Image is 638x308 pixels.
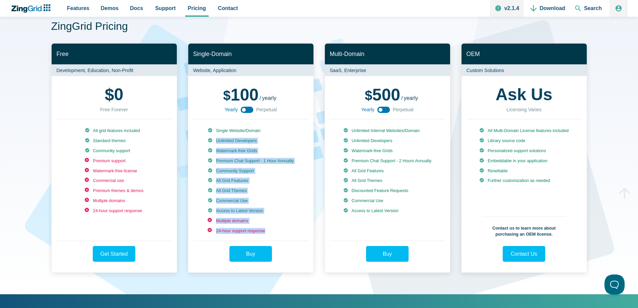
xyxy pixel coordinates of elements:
li: Multiple domains [208,218,294,224]
li: Unlimited Developers [208,138,294,144]
span: Contact [218,4,238,13]
p: Development, Education, Non-Profit [52,64,177,76]
iframe: Toggle Customer Support [605,274,625,295]
span: Perpetual [256,106,277,114]
li: Watermark-free Grids [343,148,431,154]
span: yearly [262,95,277,101]
li: Premium themes & demos [85,188,144,194]
li: All Multi-Domain License features included [479,128,569,134]
span: / [260,96,261,101]
a: Get Started [93,246,135,262]
span: Demos [101,4,119,13]
a: Buy [366,246,409,262]
span: Perpetual [393,106,414,114]
li: 24-hour support response [85,208,144,214]
li: Personalized support solutions [479,148,569,154]
div: Free Forever [100,106,128,114]
li: Commercial use [85,178,144,184]
li: All Grid Features [343,168,431,174]
li: Single Website/Domain [208,128,294,134]
li: Watermark-free Grids [208,148,294,154]
p: Contact us to learn more about purchasing an OEM license. [482,217,566,237]
a: ZingChart Logo. Click to return to the homepage [11,4,54,13]
li: Discounted Feature Requests [343,188,431,194]
h2: Multi-Domain [325,44,450,65]
li: Community Support [208,168,294,174]
h2: Single-Domain [188,44,313,65]
h2: Free [52,44,177,65]
a: Contact Us [503,246,545,262]
span: Pricing [188,4,206,13]
h2: OEM [462,44,587,65]
span: Yearly [361,106,374,114]
span: Support [155,4,175,13]
span: Features [67,4,89,13]
li: Commercial Use [208,198,294,204]
li: Embeddable in your application [479,158,569,164]
li: Community support [85,148,144,154]
span: / [401,96,403,101]
li: Access to Latest Version [343,208,431,214]
a: Buy [229,246,272,262]
li: Library source code [479,138,569,144]
li: Further customization as needed [479,178,569,184]
li: All Grid Themes [208,188,294,194]
li: All grid features included [85,128,144,134]
li: 24-hour support response [208,228,294,234]
p: Website, Application [188,64,313,76]
span: yearly [404,95,418,101]
strong: 0 [105,86,124,103]
li: Resellable [479,168,569,174]
strong: Ask Us [496,86,553,103]
li: Multiple domains [85,198,144,204]
h1: ZingGrid Pricing [51,19,587,35]
span: Docs [130,4,143,13]
li: Access to Latest Version [208,208,294,214]
li: All Grid Features [208,178,294,184]
div: Licensing Varies [506,106,542,114]
span: 100 [223,85,259,104]
li: All Grid Themes [343,178,431,184]
li: Premium support [85,158,144,164]
span: 500 [365,85,400,104]
p: Custom Solutions [462,64,587,76]
span: Yearly [224,106,237,114]
span: $ [105,86,114,103]
li: Watermark-free license [85,168,144,174]
li: Commercial Use [343,198,431,204]
li: Premium Chat Support - 2 Hours Annually [343,158,431,164]
li: Unlimited Developers [343,138,431,144]
p: SaaS, Enterprise [325,64,450,76]
li: Standard themes [85,138,144,144]
li: Premium Chat Support - 1 Hour Annually [208,158,294,164]
li: Unlimited Internal Websites/Domain [343,128,431,134]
